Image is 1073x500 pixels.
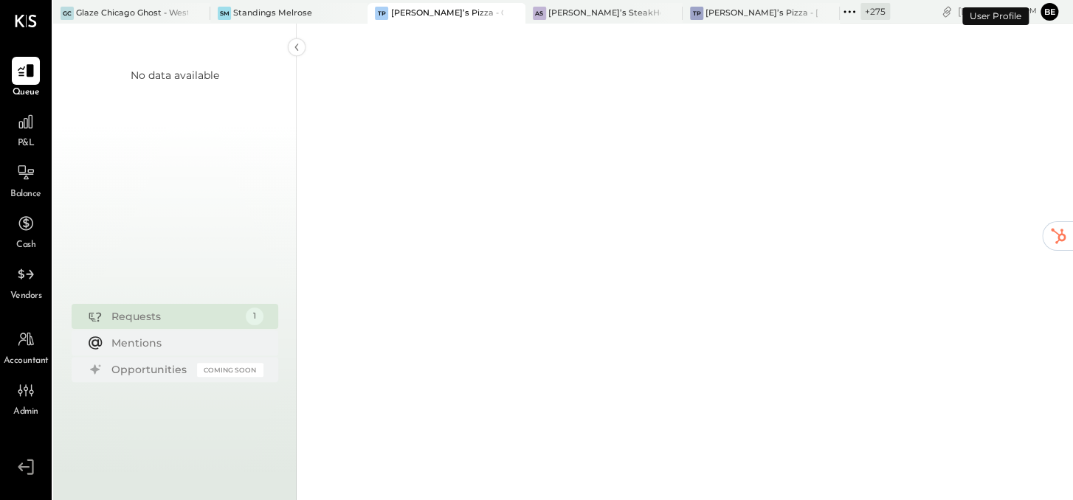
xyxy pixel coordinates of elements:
[1024,6,1037,16] span: pm
[16,239,35,252] span: Cash
[1,260,51,303] a: Vendors
[1,376,51,419] a: Admin
[13,406,38,419] span: Admin
[4,355,49,368] span: Accountant
[18,137,35,150] span: P&L
[111,309,238,324] div: Requests
[548,7,660,19] div: [PERSON_NAME]’s SteakHouse - LA
[233,7,312,19] div: Standings Melrose
[1,325,51,368] a: Accountant
[690,7,703,20] div: TP
[533,7,546,20] div: AS
[61,7,74,20] div: GC
[1,159,51,201] a: Balance
[13,86,40,100] span: Queue
[1,57,51,100] a: Queue
[390,7,503,19] div: [PERSON_NAME]’s Pizza - Original
[246,308,263,325] div: 1
[131,68,219,83] div: No data available
[705,7,818,19] div: [PERSON_NAME]’s Pizza - [GEOGRAPHIC_DATA]
[375,7,388,20] div: TP
[958,4,1037,18] div: [DATE]
[993,4,1022,18] span: 12 : 11
[860,3,890,20] div: + 275
[939,4,954,19] div: copy link
[111,336,256,350] div: Mentions
[218,7,231,20] div: SM
[10,290,42,303] span: Vendors
[962,7,1029,25] div: User Profile
[197,363,263,377] div: Coming Soon
[1,209,51,252] a: Cash
[10,188,41,201] span: Balance
[76,7,188,19] div: Glaze Chicago Ghost - West River Rice LLC
[111,362,190,377] div: Opportunities
[1041,3,1058,21] button: Be
[1,108,51,150] a: P&L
